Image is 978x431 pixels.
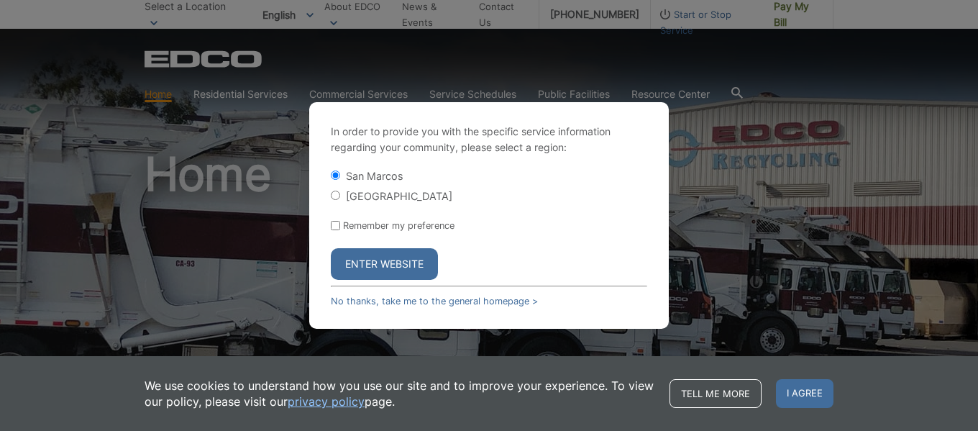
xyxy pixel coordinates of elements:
label: San Marcos [346,170,403,182]
a: Tell me more [669,379,762,408]
button: Enter Website [331,248,438,280]
a: No thanks, take me to the general homepage > [331,296,538,307]
span: I agree [776,379,833,408]
a: privacy policy [288,394,365,409]
label: Remember my preference [343,220,454,231]
p: In order to provide you with the specific service information regarding your community, please se... [331,124,647,155]
p: We use cookies to understand how you use our site and to improve your experience. To view our pol... [145,378,655,409]
label: [GEOGRAPHIC_DATA] [346,190,452,202]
